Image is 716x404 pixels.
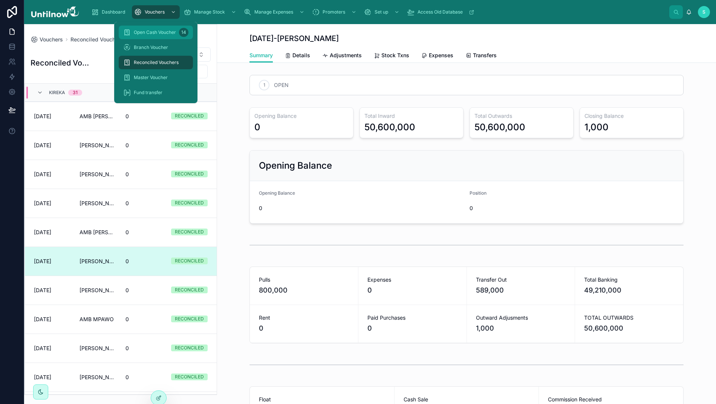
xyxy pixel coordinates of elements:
[181,5,240,19] a: Manage Stock
[89,5,130,19] a: Dashboard
[125,142,162,149] span: 0
[119,26,193,39] a: Open Cash Voucher14
[25,102,217,131] a: [DATE]AMB [PERSON_NAME]0RECONCILED
[145,9,165,15] span: Vouchers
[70,36,123,43] a: Reconciled Vouchers
[134,75,168,81] span: Master Voucher
[25,276,217,305] a: [DATE][PERSON_NAME]0RECONCILED
[323,9,345,15] span: Promoters
[80,374,116,381] span: [PERSON_NAME]
[259,190,295,196] span: Opening Balance
[34,316,70,323] span: [DATE]
[125,229,162,236] span: 0
[119,71,193,84] a: Master Voucher
[259,396,385,403] span: Float
[465,49,497,64] a: Transfers
[584,112,679,120] h3: Closing Balance
[80,229,116,236] span: AMB [PERSON_NAME]
[254,121,260,133] div: 0
[175,200,204,206] div: RECONCILED
[175,374,204,380] div: RECONCILED
[274,81,289,89] span: OPEN
[362,5,403,19] a: Set up
[263,82,265,88] span: 1
[85,4,669,20] div: scrollable content
[364,121,415,133] div: 50,600,000
[31,36,63,43] a: Vouchers
[134,29,176,35] span: Open Cash Voucher
[259,314,349,322] span: Rent
[134,90,162,96] span: Fund transfer
[259,160,332,172] h2: Opening Balance
[584,285,674,296] span: 49,210,000
[470,204,674,212] span: 0
[125,316,162,323] span: 0
[473,52,497,59] span: Transfers
[134,59,179,66] span: Reconciled Vouchers
[175,287,204,293] div: RECONCILED
[179,28,188,37] div: 14
[367,285,457,296] span: 0
[254,112,349,120] h3: Opening Balance
[34,200,70,207] span: [DATE]
[548,396,674,403] span: Commission Received
[175,316,204,322] div: RECONCILED
[125,113,162,120] span: 0
[374,49,409,64] a: Stock Txns
[25,334,217,363] a: [DATE][PERSON_NAME]0RECONCILED
[470,190,487,196] span: Position
[175,142,204,148] div: RECONCILED
[25,247,217,276] a: [DATE][PERSON_NAME]0RECONCILED
[429,52,453,59] span: Expenses
[34,142,70,149] span: [DATE]
[80,113,116,120] span: AMB [PERSON_NAME]
[125,258,162,265] span: 0
[702,9,705,15] span: S
[119,86,193,99] a: Fund transfer
[584,323,674,334] span: 50,600,000
[34,171,70,178] span: [DATE]
[375,9,388,15] span: Set up
[132,5,180,19] a: Vouchers
[249,49,273,63] a: Summary
[418,9,463,15] span: Access Old Database
[194,9,225,15] span: Manage Stock
[404,396,530,403] span: Cash Sale
[25,160,217,189] a: [DATE][PERSON_NAME]0RECONCILED
[249,52,273,59] span: Summary
[259,204,464,212] span: 0
[31,58,92,68] h1: Reconciled Vouchers
[310,5,360,19] a: Promoters
[25,363,217,392] a: [DATE][PERSON_NAME]0RECONCILED
[330,52,362,59] span: Adjustments
[125,200,162,207] span: 0
[292,52,310,59] span: Details
[125,374,162,381] span: 0
[125,171,162,178] span: 0
[40,36,63,43] span: Vouchers
[102,9,125,15] span: Dashboard
[34,374,70,381] span: [DATE]
[476,323,566,334] span: 1,000
[34,229,70,236] span: [DATE]
[25,218,217,247] a: [DATE]AMB [PERSON_NAME]0RECONCILED
[259,323,349,334] span: 0
[405,5,478,19] a: Access Old Database
[125,287,162,294] span: 0
[80,345,116,352] span: [PERSON_NAME]
[249,33,339,44] h1: [DATE]-[PERSON_NAME]
[119,41,193,54] a: Branch Voucher
[259,285,349,296] span: 800,000
[364,112,459,120] h3: Total Inward
[285,49,310,64] a: Details
[125,345,162,352] span: 0
[175,258,204,264] div: RECONCILED
[80,258,116,265] span: [PERSON_NAME]
[367,276,457,284] span: Expenses
[25,131,217,160] a: [DATE][PERSON_NAME] CASH KIREKA0RECONCILED
[25,305,217,334] a: [DATE]AMB MPAWO0RECONCILED
[476,276,566,284] span: Transfer Out
[49,90,65,96] span: Kireka
[34,258,70,265] span: [DATE]
[30,6,79,18] img: App logo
